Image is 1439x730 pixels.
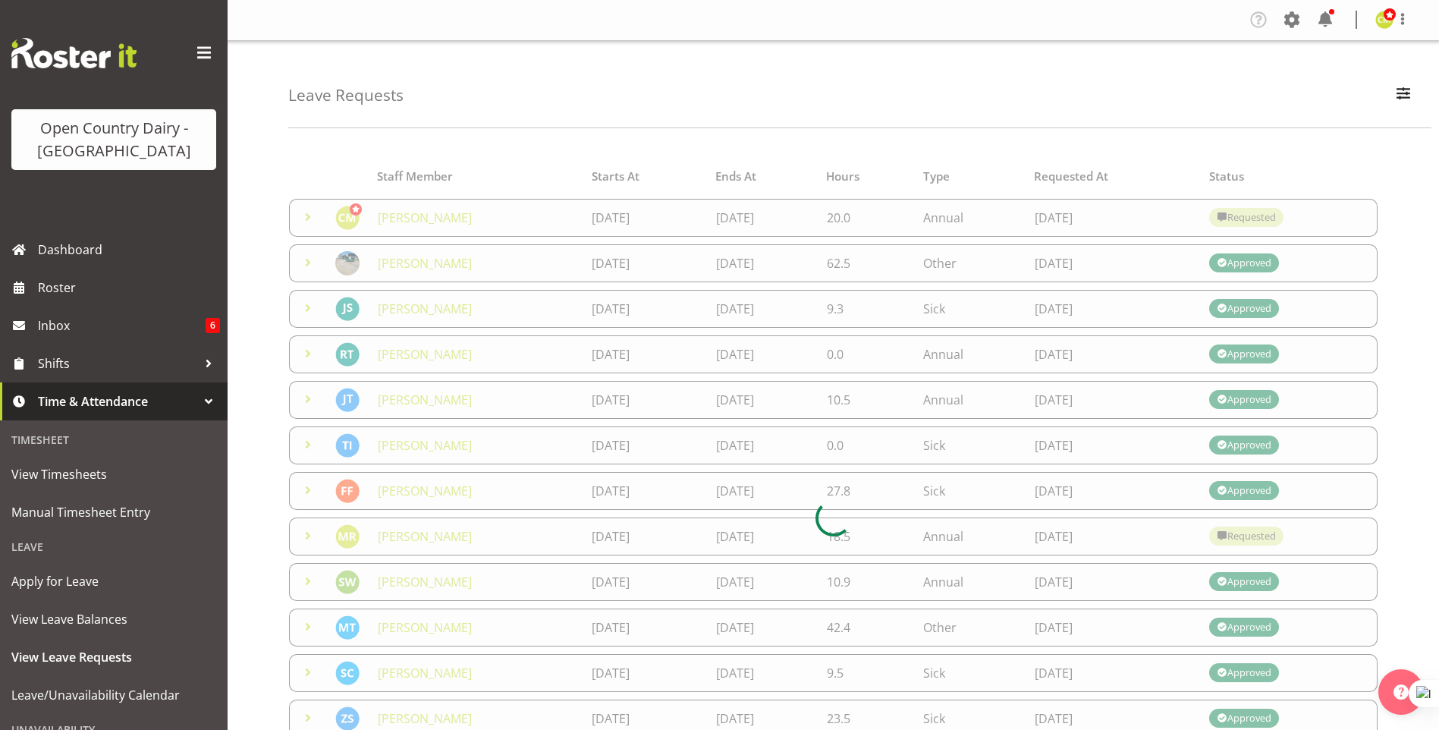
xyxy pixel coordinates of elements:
[4,493,224,531] a: Manual Timesheet Entry
[4,455,224,493] a: View Timesheets
[11,38,137,68] img: Rosterit website logo
[38,314,206,337] span: Inbox
[1375,11,1393,29] img: corey-millan10439.jpg
[4,676,224,714] a: Leave/Unavailability Calendar
[38,352,197,375] span: Shifts
[288,87,404,104] h4: Leave Requests
[4,424,224,455] div: Timesheet
[11,608,216,631] span: View Leave Balances
[4,638,224,676] a: View Leave Requests
[27,117,201,162] div: Open Country Dairy - [GEOGRAPHIC_DATA]
[38,238,220,261] span: Dashboard
[11,501,216,524] span: Manual Timesheet Entry
[11,570,216,593] span: Apply for Leave
[38,276,220,299] span: Roster
[1393,684,1409,700] img: help-xxl-2.png
[1387,79,1419,112] button: Filter Employees
[4,531,224,562] div: Leave
[4,600,224,638] a: View Leave Balances
[11,684,216,706] span: Leave/Unavailability Calendar
[11,463,216,486] span: View Timesheets
[206,318,220,333] span: 6
[4,562,224,600] a: Apply for Leave
[11,646,216,669] span: View Leave Requests
[38,390,197,413] span: Time & Attendance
